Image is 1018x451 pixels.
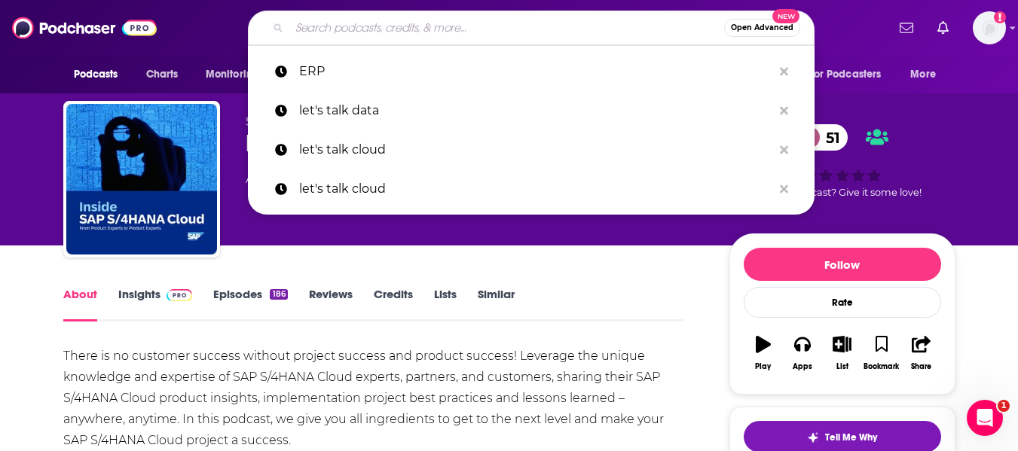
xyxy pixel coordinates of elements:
span: 51 [811,124,848,151]
img: tell me why sparkle [807,431,819,443]
p: let's talk cloud [299,130,772,169]
span: Logged in as elleb2btech [973,11,1006,44]
input: Search podcasts, credits, & more... [289,16,724,40]
svg: Add a profile image [994,11,1006,23]
button: open menu [63,60,138,89]
span: Open Advanced [731,24,793,32]
span: Monitoring [206,64,259,85]
div: List [836,362,848,371]
a: Reviews [309,287,353,321]
div: Play [755,362,771,371]
div: A podcast [246,170,377,188]
button: Apps [783,326,822,380]
button: Play [744,326,783,380]
div: 51Good podcast? Give it some love! [729,114,955,208]
div: Apps [793,362,812,371]
p: ERP [299,52,772,91]
button: open menu [799,60,903,89]
p: let's talk cloud [299,169,772,209]
button: open menu [900,60,955,89]
a: InsightsPodchaser Pro [118,287,193,321]
span: Charts [146,64,179,85]
button: Follow [744,248,941,281]
span: New [772,9,799,23]
a: 51 [796,124,848,151]
a: Episodes186 [213,287,287,321]
a: About [63,287,97,321]
a: Credits [374,287,413,321]
a: ERP [248,52,815,91]
a: let's talk data [248,91,815,130]
div: Rate [744,287,941,318]
span: Good podcast? Give it some love! [763,187,922,198]
button: Open AdvancedNew [724,19,800,37]
a: Show notifications dropdown [894,15,919,41]
div: Search podcasts, credits, & more... [248,11,815,45]
a: let's talk cloud [248,169,815,209]
span: More [910,64,936,85]
span: SAP SE [246,114,291,129]
div: Bookmark [864,362,899,371]
span: 1 [998,400,1010,412]
a: let's talk cloud [248,130,815,169]
button: Share [901,326,940,380]
button: open menu [195,60,279,89]
button: List [822,326,861,380]
a: Similar [478,287,515,321]
button: Show profile menu [973,11,1006,44]
img: Podchaser Pro [167,289,193,301]
p: let's talk data [299,91,772,130]
a: Charts [136,60,188,89]
iframe: Intercom live chat [967,400,1003,436]
span: Tell Me Why [825,431,877,443]
a: Show notifications dropdown [931,15,955,41]
span: For Podcasters [809,64,882,85]
img: Podchaser - Follow, Share and Rate Podcasts [12,14,157,42]
a: Lists [434,287,457,321]
div: Share [911,362,931,371]
span: Podcasts [74,64,118,85]
img: Inside SAP S/4HANA Cloud [66,104,217,254]
div: 186 [270,289,287,300]
button: Bookmark [862,326,901,380]
img: User Profile [973,11,1006,44]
